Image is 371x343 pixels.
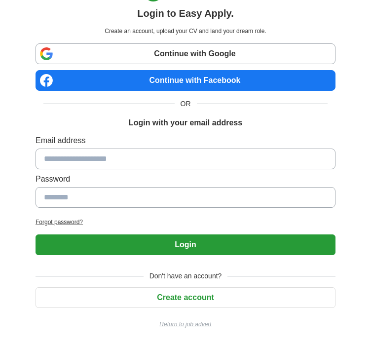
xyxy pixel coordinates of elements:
[36,320,335,329] a: Return to job advert
[175,99,197,109] span: OR
[36,218,335,227] a: Forgot password?
[36,135,335,147] label: Email address
[36,70,335,91] a: Continue with Facebook
[144,271,228,281] span: Don't have an account?
[37,27,334,36] p: Create an account, upload your CV and land your dream role.
[36,43,335,64] a: Continue with Google
[129,117,242,129] h1: Login with your email address
[36,173,335,185] label: Password
[137,6,234,21] h1: Login to Easy Apply.
[36,287,335,308] button: Create account
[36,234,335,255] button: Login
[36,293,335,302] a: Create account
